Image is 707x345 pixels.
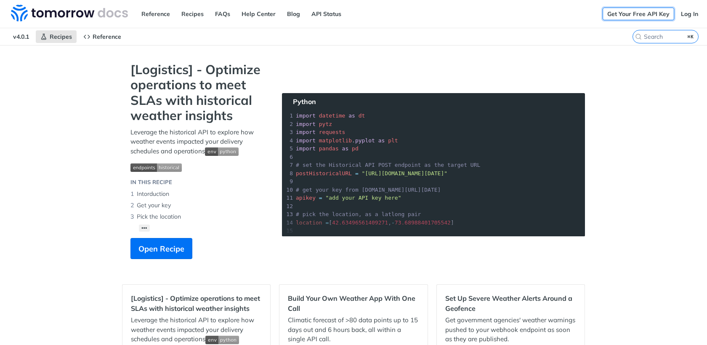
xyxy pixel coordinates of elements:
[210,8,235,20] a: FAQs
[445,316,576,344] p: Get government agencies' weather warnings pushed to your webhook endpoint as soon as they are pub...
[131,316,262,344] p: Leverage the historical API to explore how weather events impacted your delivery schedules and op...
[288,316,419,344] p: Climatic forecast of >80 data points up to 15 days out and 6 hours back, all within a single API ...
[137,8,175,20] a: Reference
[205,147,239,155] span: Expand image
[205,336,239,344] img: env
[288,293,419,313] h2: Build Your Own Weather App With One Call
[282,8,305,20] a: Blog
[50,33,72,40] span: Recipes
[130,162,265,172] span: Expand image
[139,225,150,232] button: •••
[307,8,346,20] a: API Status
[130,62,265,123] strong: [Logistics] - Optimize operations to meet SLAs with historical weather insights
[686,32,696,41] kbd: ⌘K
[130,238,192,259] button: Open Recipe
[177,8,208,20] a: Recipes
[635,33,642,40] svg: Search
[11,5,128,21] img: Tomorrow.io Weather API Docs
[676,8,703,20] a: Log In
[603,8,674,20] a: Get Your Free API Key
[8,30,34,43] span: v4.0.1
[36,30,77,43] a: Recipes
[93,33,121,40] span: Reference
[131,293,262,313] h2: [Logistics] - Optimize operations to meet SLAs with historical weather insights
[79,30,126,43] a: Reference
[138,243,184,254] span: Open Recipe
[130,211,265,222] li: Pick the location
[130,178,172,187] div: In this Recipe
[445,293,576,313] h2: Set Up Severe Weather Alerts Around a Geofence
[205,335,239,343] span: Expand image
[130,188,265,200] li: Intorduction
[130,163,182,172] img: endpoint
[237,8,280,20] a: Help Center
[130,128,265,156] p: Leverage the historical API to explore how weather events impacted your delivery schedules and op...
[130,200,265,211] li: Get your key
[205,147,239,156] img: env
